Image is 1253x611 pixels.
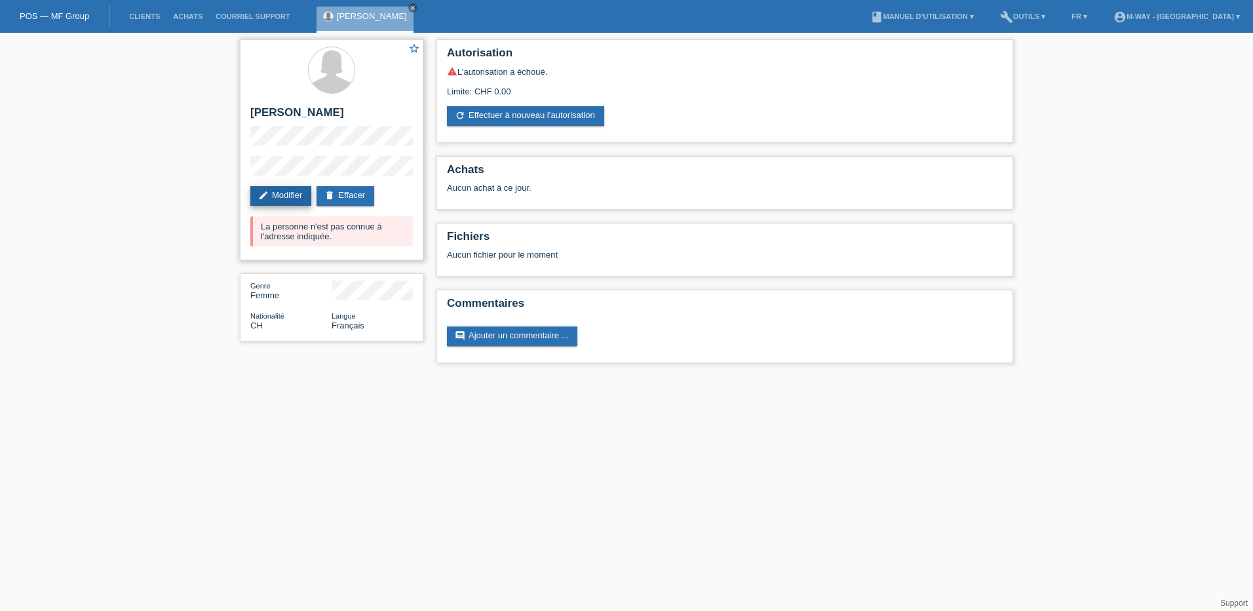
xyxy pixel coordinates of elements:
[455,110,465,121] i: refresh
[447,230,1003,250] h2: Fichiers
[864,12,980,20] a: bookManuel d’utilisation ▾
[250,216,413,246] div: La personne n'est pas connue à l'adresse indiquée.
[447,163,1003,183] h2: Achats
[455,330,465,341] i: comment
[408,3,417,12] a: close
[447,66,457,77] i: warning
[408,43,420,54] i: star_border
[408,43,420,56] a: star_border
[1113,10,1127,24] i: account_circle
[20,11,89,21] a: POS — MF Group
[250,281,332,300] div: Femme
[870,10,883,24] i: book
[337,11,407,21] a: [PERSON_NAME]
[1107,12,1246,20] a: account_circlem-way - [GEOGRAPHIC_DATA] ▾
[317,186,374,206] a: deleteEffacer
[332,312,356,320] span: Langue
[250,186,311,206] a: editModifier
[1065,12,1094,20] a: FR ▾
[993,12,1052,20] a: buildOutils ▾
[250,282,271,290] span: Genre
[447,106,604,126] a: refreshEffectuer à nouveau l’autorisation
[410,5,416,11] i: close
[447,47,1003,66] h2: Autorisation
[250,106,413,126] h2: [PERSON_NAME]
[258,190,269,201] i: edit
[332,321,364,330] span: Français
[250,321,263,330] span: Suisse
[447,326,577,346] a: commentAjouter un commentaire ...
[447,297,1003,317] h2: Commentaires
[123,12,166,20] a: Clients
[324,190,335,201] i: delete
[250,312,284,320] span: Nationalité
[166,12,209,20] a: Achats
[1000,10,1013,24] i: build
[447,77,1003,96] div: Limite: CHF 0.00
[1220,599,1248,608] a: Support
[447,66,1003,77] div: L’autorisation a échoué.
[447,183,1003,203] div: Aucun achat à ce jour.
[209,12,296,20] a: Courriel Support
[447,250,847,260] div: Aucun fichier pour le moment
